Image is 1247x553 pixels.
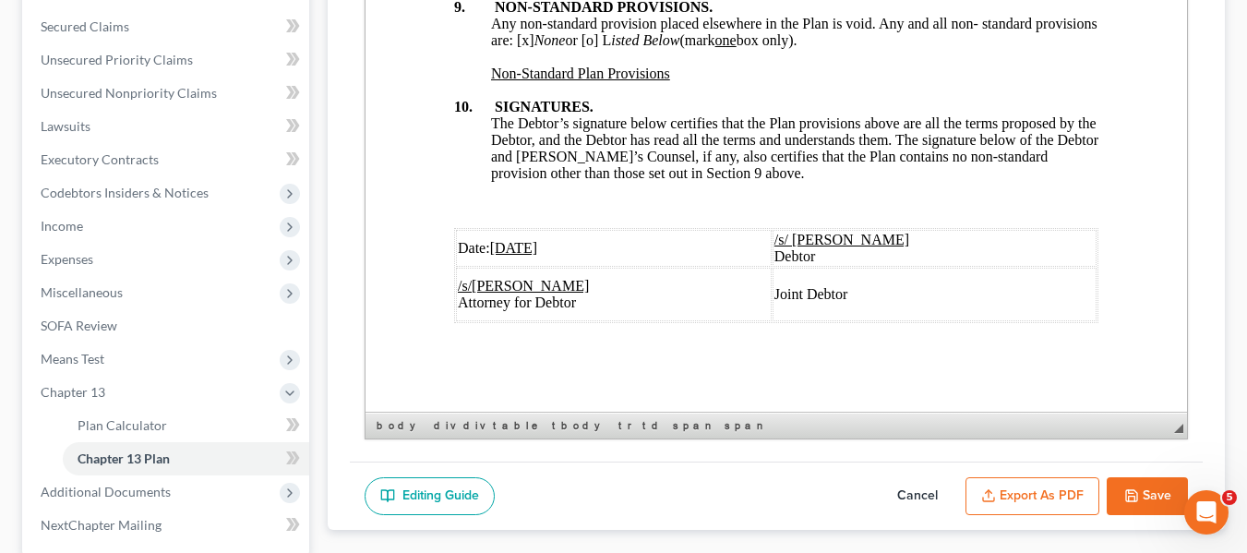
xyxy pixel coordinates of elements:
[669,416,719,435] a: span element
[721,416,771,435] a: span element
[460,416,487,435] a: div element
[92,282,223,297] u: /s/[PERSON_NAME]
[26,143,309,176] a: Executory Contracts
[26,110,309,143] a: Lawsuits
[877,477,958,516] button: Cancel
[548,416,613,435] a: tbody element
[63,409,309,442] a: Plan Calculator
[1184,490,1229,535] iframe: Intercom live chat
[430,416,458,435] a: div element
[26,509,309,542] a: NextChapter Mailing
[373,416,428,435] a: body element
[78,451,170,466] span: Chapter 13 Plan
[409,290,483,306] span: Joint Debtor
[41,384,105,400] span: Chapter 13
[41,18,129,34] span: Secured Claims
[26,309,309,343] a: SOFA Review
[78,417,167,433] span: Plan Calculator
[41,284,123,300] span: Miscellaneous
[41,118,90,134] span: Lawsuits
[1174,424,1183,433] span: Resize
[41,318,117,333] span: SOFA Review
[41,85,217,101] span: Unsecured Nonpriority Claims
[489,416,546,435] a: table element
[26,10,309,43] a: Secured Claims
[41,52,193,67] span: Unsecured Priority Claims
[41,251,93,267] span: Expenses
[409,235,544,251] u: /s/ [PERSON_NAME]
[639,416,667,435] a: td element
[41,218,83,234] span: Income
[1107,477,1188,516] button: Save
[965,477,1099,516] button: Export as PDF
[92,282,223,314] span: Attorney for Debtor
[1222,490,1237,505] span: 5
[26,77,309,110] a: Unsecured Nonpriority Claims
[41,484,171,499] span: Additional Documents
[41,351,104,367] span: Means Test
[41,151,159,167] span: Executory Contracts
[41,185,209,200] span: Codebtors Insiders & Notices
[615,416,637,435] a: tr element
[63,442,309,475] a: Chapter 13 Plan
[41,517,162,533] span: NextChapter Mailing
[26,43,309,77] a: Unsecured Priority Claims
[409,235,544,268] span: Debtor
[365,477,495,516] a: Editing Guide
